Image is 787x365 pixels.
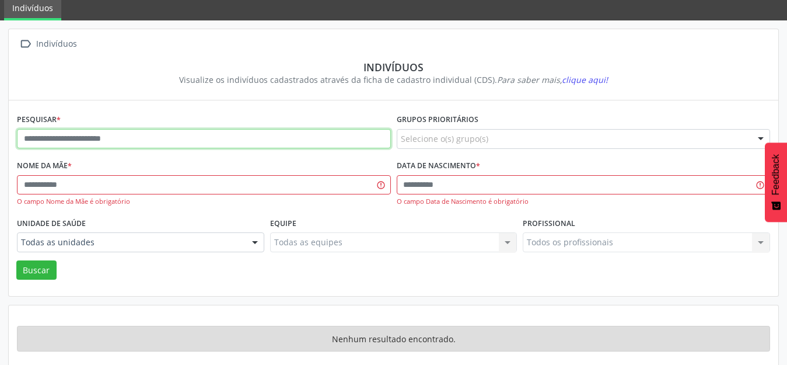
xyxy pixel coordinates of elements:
[16,260,57,280] button: Buscar
[25,74,762,86] div: Visualize os indivíduos cadastrados através da ficha de cadastro individual (CDS).
[765,142,787,222] button: Feedback - Mostrar pesquisa
[25,61,762,74] div: Indivíduos
[397,157,480,175] label: Data de nascimento
[21,237,240,248] span: Todas as unidades
[17,197,391,207] div: O campo Nome da Mãe é obrigatório
[17,214,86,232] label: Unidade de saúde
[17,111,61,129] label: Pesquisar
[17,36,79,53] a:  Indivíduos
[497,74,608,85] i: Para saber mais,
[397,197,771,207] div: O campo Data de Nascimento é obrigatório
[17,36,34,53] i: 
[34,36,79,53] div: Indivíduos
[17,326,770,352] div: Nenhum resultado encontrado.
[17,157,72,175] label: Nome da mãe
[270,214,296,232] label: Equipe
[397,111,478,129] label: Grupos prioritários
[771,154,781,195] span: Feedback
[562,74,608,85] span: clique aqui!
[401,133,488,145] span: Selecione o(s) grupo(s)
[523,214,575,232] label: Profissional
